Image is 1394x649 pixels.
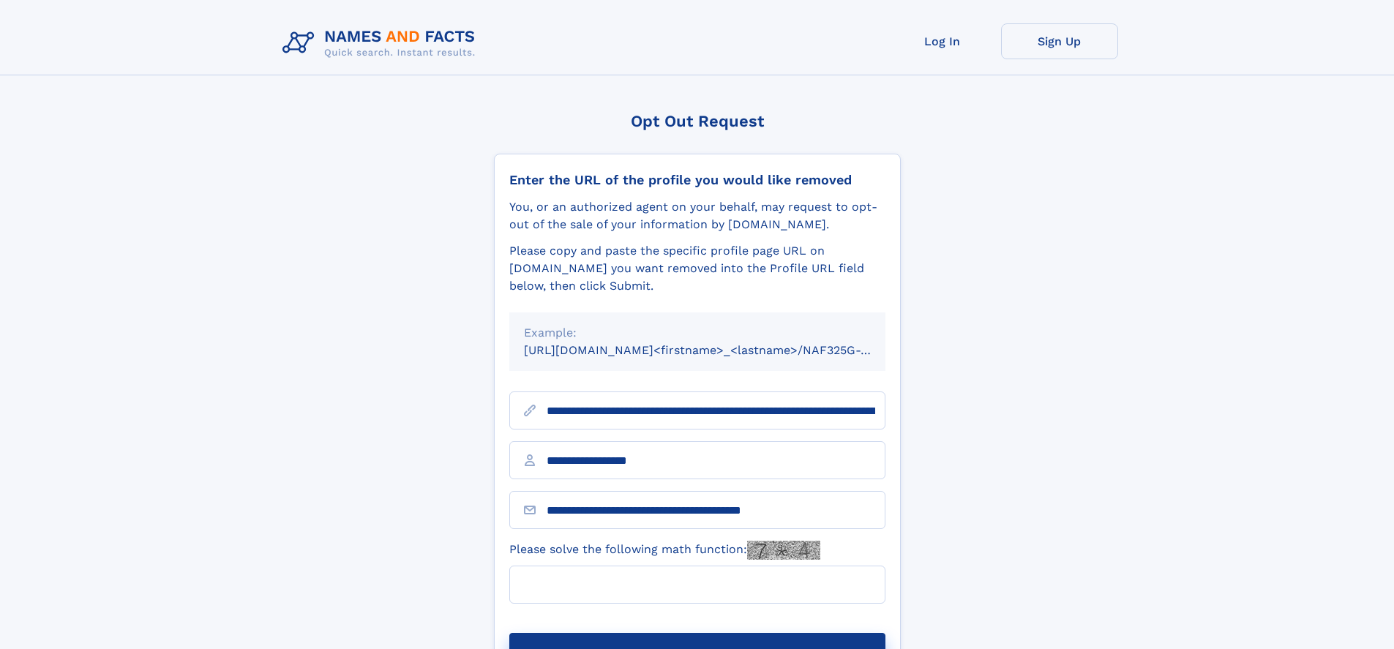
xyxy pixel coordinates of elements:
[509,242,885,295] div: Please copy and paste the specific profile page URL on [DOMAIN_NAME] you want removed into the Pr...
[524,324,871,342] div: Example:
[884,23,1001,59] a: Log In
[509,541,820,560] label: Please solve the following math function:
[277,23,487,63] img: Logo Names and Facts
[524,343,913,357] small: [URL][DOMAIN_NAME]<firstname>_<lastname>/NAF325G-xxxxxxxx
[509,172,885,188] div: Enter the URL of the profile you would like removed
[1001,23,1118,59] a: Sign Up
[494,112,901,130] div: Opt Out Request
[509,198,885,233] div: You, or an authorized agent on your behalf, may request to opt-out of the sale of your informatio...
